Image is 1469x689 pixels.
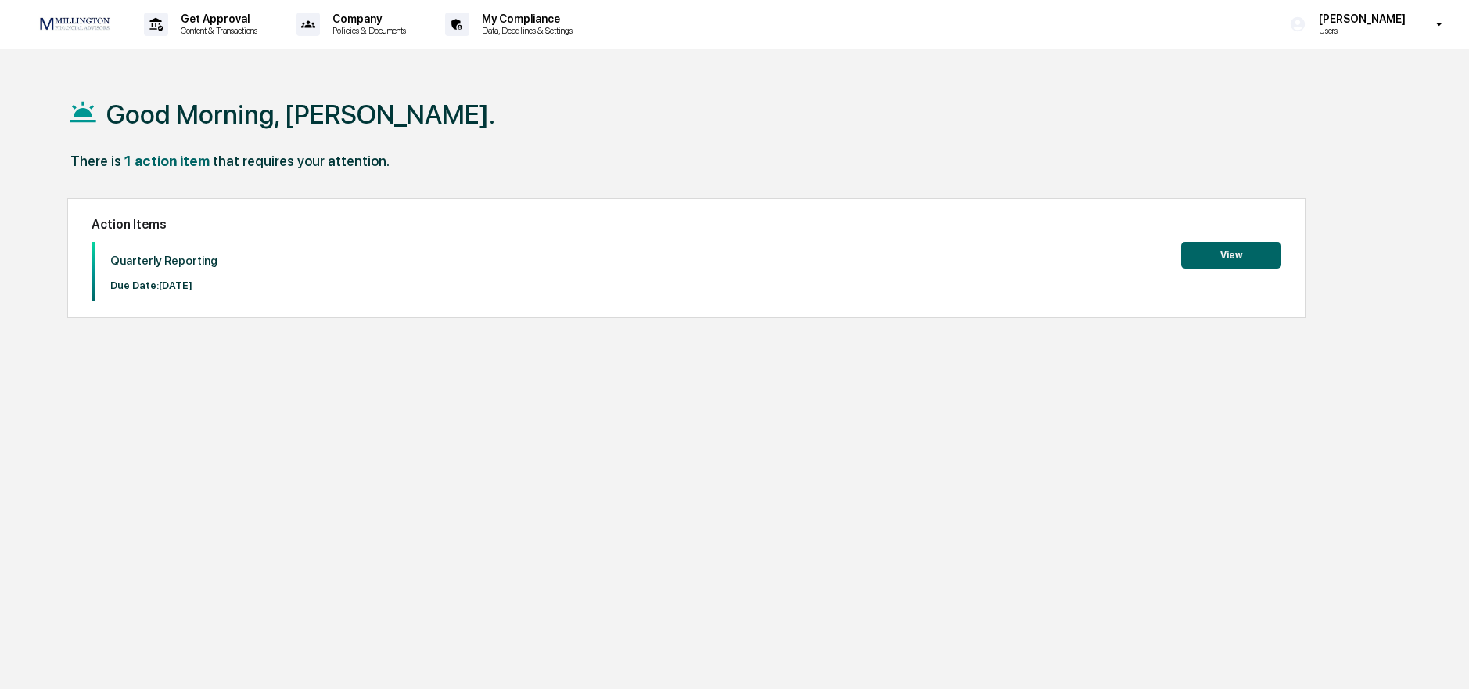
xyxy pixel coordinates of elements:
img: logo [38,16,113,33]
p: Get Approval [168,13,265,25]
p: Due Date: [DATE] [110,280,217,291]
h2: Action Items [92,217,1281,232]
p: My Compliance [469,13,580,25]
button: View [1181,242,1281,269]
h1: Good Morning, [PERSON_NAME]. [106,99,495,130]
p: Data, Deadlines & Settings [469,25,580,36]
div: There is [70,153,121,169]
div: 1 action item [124,153,210,169]
p: Quarterly Reporting [110,254,217,268]
p: Company [320,13,414,25]
p: Policies & Documents [320,25,414,36]
p: Users [1306,25,1413,36]
div: that requires your attention. [213,153,390,169]
p: [PERSON_NAME] [1306,13,1413,25]
p: Content & Transactions [168,25,265,36]
a: View [1181,247,1281,262]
